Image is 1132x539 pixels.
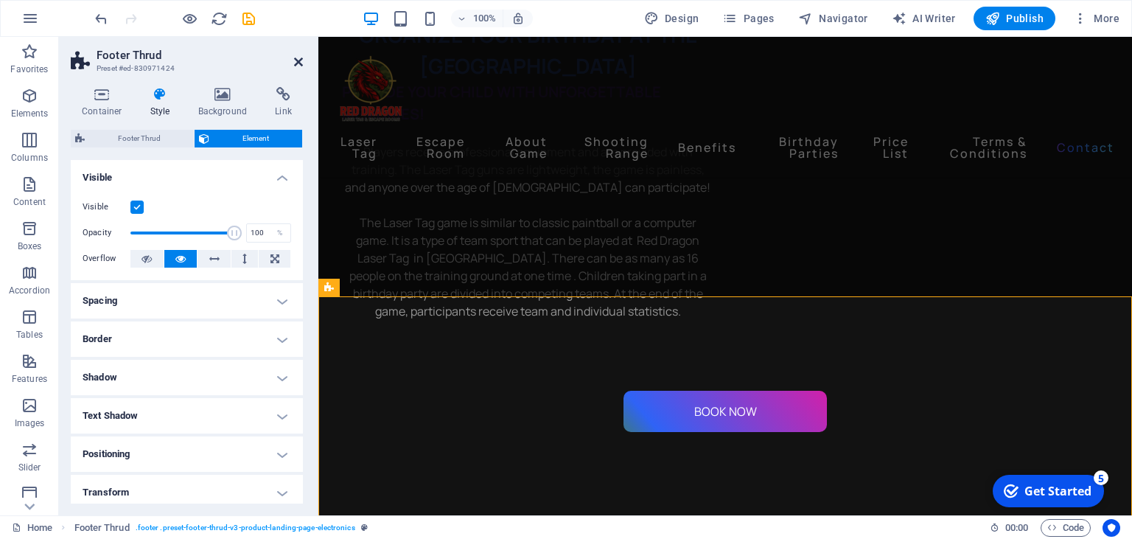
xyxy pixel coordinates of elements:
[11,152,48,164] p: Columns
[9,285,50,296] p: Accordion
[16,329,43,341] p: Tables
[240,10,257,27] button: save
[71,360,303,395] h4: Shadow
[24,466,790,539] div: ​
[792,7,874,30] button: Navigator
[97,49,303,62] h2: Footer Thrud
[71,283,303,319] h4: Spacing
[451,10,503,27] button: 100%
[71,130,194,147] button: Footer Thrud
[83,250,130,268] label: Overflow
[92,10,110,27] button: undo
[1041,519,1091,537] button: Code
[1047,519,1084,537] span: Code
[210,10,228,27] button: reload
[716,7,780,30] button: Pages
[97,62,273,75] h3: Preset #ed-830971424
[18,462,41,473] p: Slider
[985,11,1044,26] span: Publish
[12,373,47,385] p: Features
[214,130,298,147] span: Element
[8,6,119,38] div: Get Started 5 items remaining, 0% complete
[11,108,49,119] p: Elements
[181,10,198,27] button: Click here to leave preview mode and continue editing
[89,130,189,147] span: Footer Thrud
[139,87,187,118] h4: Style
[15,417,45,429] p: Images
[240,10,257,27] i: Save (Ctrl+S)
[83,198,130,216] label: Visible
[71,87,139,118] h4: Container
[109,1,124,16] div: 5
[71,475,303,510] h4: Transform
[638,7,705,30] button: Design
[1067,7,1125,30] button: More
[1005,519,1028,537] span: 00 00
[1073,11,1119,26] span: More
[974,7,1055,30] button: Publish
[83,229,130,237] label: Opacity
[1103,519,1120,537] button: Usercentrics
[12,519,52,537] a: Click to cancel selection. Double-click to open Pages
[71,398,303,434] h4: Text Shadow
[892,11,956,26] span: AI Writer
[71,160,303,187] h4: Visible
[361,524,368,532] i: This element is a customizable preset
[195,130,302,147] button: Element
[990,519,1029,537] h6: Session time
[644,11,699,26] span: Design
[886,7,962,30] button: AI Writer
[93,10,110,27] i: Undo: Change text (Ctrl+Z)
[264,87,303,118] h4: Link
[40,14,107,30] div: Get Started
[136,519,355,537] span: . footer .preset-footer-thrud-v3-product-landing-page-electronics
[71,321,303,357] h4: Border
[18,240,42,252] p: Boxes
[211,10,228,27] i: Reload page
[1016,522,1018,533] span: :
[13,196,46,208] p: Content
[511,12,525,25] i: On resize automatically adjust zoom level to fit chosen device.
[74,519,130,537] span: Click to select. Double-click to edit
[10,63,48,75] p: Favorites
[798,11,868,26] span: Navigator
[74,519,368,537] nav: breadcrumb
[722,11,774,26] span: Pages
[71,437,303,472] h4: Positioning
[473,10,497,27] h6: 100%
[270,224,290,242] div: %
[187,87,265,118] h4: Background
